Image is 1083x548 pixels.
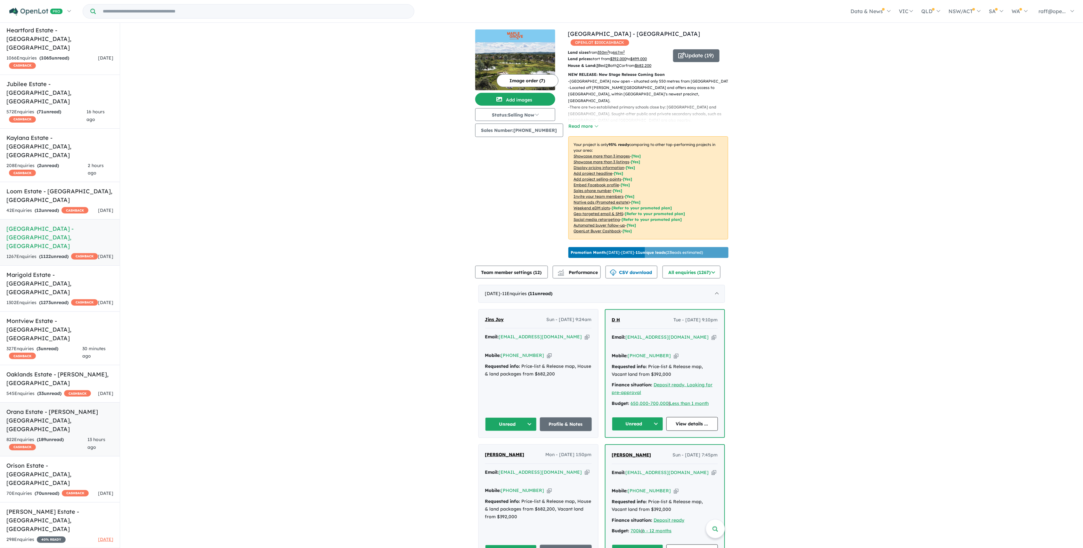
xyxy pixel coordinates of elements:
[568,63,597,68] b: House & Land:
[6,207,88,214] div: 42 Enquir ies
[614,171,623,176] span: [ Yes ]
[585,334,590,340] button: Copy
[625,211,685,216] span: [Refer to your promoted plan]
[71,299,98,306] span: CASHBACK
[612,528,630,534] strong: Budget:
[35,207,59,213] strong: ( unread)
[574,217,620,222] u: Social media retargeting
[37,109,61,115] strong: ( unread)
[98,207,113,213] span: [DATE]
[6,370,113,387] h5: Oaklands Estate - [PERSON_NAME] , [GEOGRAPHIC_DATA]
[631,400,669,406] a: 650,000-700,000
[9,353,36,359] span: CASHBACK
[6,270,113,296] h5: Marigold Estate - [GEOGRAPHIC_DATA] , [GEOGRAPHIC_DATA]
[612,451,651,459] a: [PERSON_NAME]
[485,488,501,493] strong: Mobile:
[36,207,41,213] span: 12
[37,391,61,396] strong: ( unread)
[674,352,679,359] button: Copy
[497,74,558,87] button: Image order (7)
[485,363,592,378] div: Price-list & Release map, House & land packages from $682,200
[635,63,652,68] u: $ 682,200
[612,382,713,395] u: Deposit ready, Looking for pre-approval
[612,400,630,406] strong: Budget:
[631,56,647,61] u: $ 499,000
[6,507,113,533] h5: [PERSON_NAME] Estate - [GEOGRAPHIC_DATA] , [GEOGRAPHIC_DATA]
[571,39,629,46] span: OPENLOT $ 200 CASHBACK
[712,334,716,341] button: Copy
[612,488,628,494] strong: Mobile:
[6,54,98,70] div: 1066 Enquir ies
[627,56,647,61] span: to
[574,188,612,193] u: Sales phone number
[636,250,666,255] b: 11 unique leads
[499,469,582,475] a: [EMAIL_ADDRESS][DOMAIN_NAME]
[485,316,504,324] a: Jins Joy
[485,417,537,431] button: Unread
[612,452,651,458] span: [PERSON_NAME]
[654,517,685,523] a: Deposit ready
[36,490,42,496] span: 70
[631,528,642,534] a: 700k
[82,346,106,359] span: 30 minutes ago
[568,123,598,130] button: Read more
[499,334,582,340] a: [EMAIL_ADDRESS][DOMAIN_NAME]
[622,217,682,222] span: [Refer to your promoted plan]
[9,170,36,176] span: CASHBACK
[6,436,87,451] div: 822 Enquir ies
[574,223,625,228] u: Automated buyer follow-up
[39,300,69,305] strong: ( unread)
[609,50,625,55] span: to
[643,528,672,534] a: 6 - 12 months
[478,32,553,40] img: Maple Grove Estate - Pakenham East Logo
[6,80,113,106] h5: Jubilee Estate - [GEOGRAPHIC_DATA] , [GEOGRAPHIC_DATA]
[625,194,635,199] span: [ Yes ]
[41,254,51,259] span: 1122
[612,400,718,407] div: |
[617,63,619,68] u: 2
[568,85,733,104] p: - Located off [PERSON_NAME][GEOGRAPHIC_DATA] and offers easy access to [GEOGRAPHIC_DATA], within ...
[574,211,623,216] u: Geo-targeted email & SMS
[598,50,609,55] u: 350 m
[626,165,635,170] span: [ Yes ]
[666,417,718,431] a: View details ...
[574,177,622,181] u: Add project selling-points
[574,159,630,164] u: Showcase more than 3 listings
[574,165,624,170] u: Display pricing information
[612,334,626,340] strong: Email:
[485,452,525,457] span: [PERSON_NAME]
[6,299,98,307] div: 1302 Enquir ies
[6,317,113,342] h5: Montview Estate - [GEOGRAPHIC_DATA] , [GEOGRAPHIC_DATA]
[9,116,36,123] span: CASHBACK
[9,62,36,69] span: CASHBACK
[98,300,113,305] span: [DATE]
[98,536,113,542] span: [DATE]
[632,154,641,158] span: [ Yes ]
[568,56,668,62] p: start from
[626,470,709,475] a: [EMAIL_ADDRESS][DOMAIN_NAME]
[623,229,632,233] span: [Yes]
[612,205,672,210] span: [Refer to your promoted plan]
[9,8,63,16] img: Openlot PRO Logo White
[485,498,592,520] div: Price-list & Release map, House & land packages from $682,200, Vacant land from $392,000
[585,469,590,476] button: Copy
[571,250,607,255] b: Promotion Month:
[612,470,626,475] strong: Email:
[612,382,653,388] strong: Finance situation:
[574,182,619,187] u: Embed Facebook profile
[610,56,627,61] u: $ 392,000
[612,417,664,431] button: Unread
[485,352,501,358] strong: Mobile:
[62,490,89,496] span: CASHBACK
[6,390,91,398] div: 545 Enquir ies
[6,536,66,544] div: 298 Enquir ies
[6,187,113,204] h5: Loom Estate - [GEOGRAPHIC_DATA] , [GEOGRAPHIC_DATA]
[39,391,44,396] span: 33
[610,270,616,276] img: download icon
[568,104,733,124] p: - There are two established primary schools close by: [GEOGRAPHIC_DATA] and [GEOGRAPHIC_DATA]. So...
[568,62,668,69] p: Bed Bath Car from
[485,363,520,369] strong: Requested info:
